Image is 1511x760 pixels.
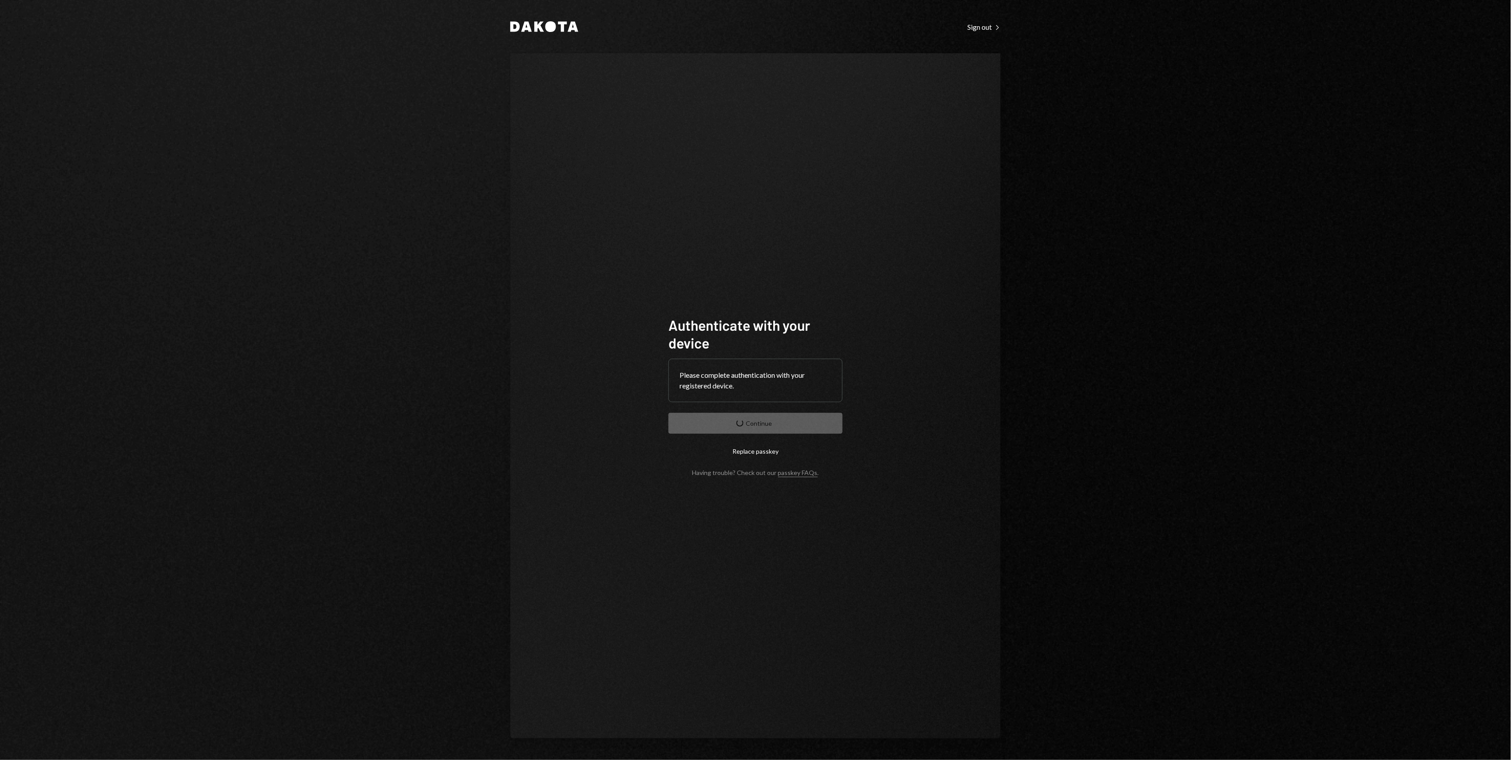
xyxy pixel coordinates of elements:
button: Replace passkey [668,441,843,462]
h1: Authenticate with your device [668,316,843,352]
div: Sign out [967,23,1001,32]
a: passkey FAQs [778,469,818,477]
div: Having trouble? Check out our . [692,469,819,476]
a: Sign out [967,22,1001,32]
div: Please complete authentication with your registered device. [680,370,831,391]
